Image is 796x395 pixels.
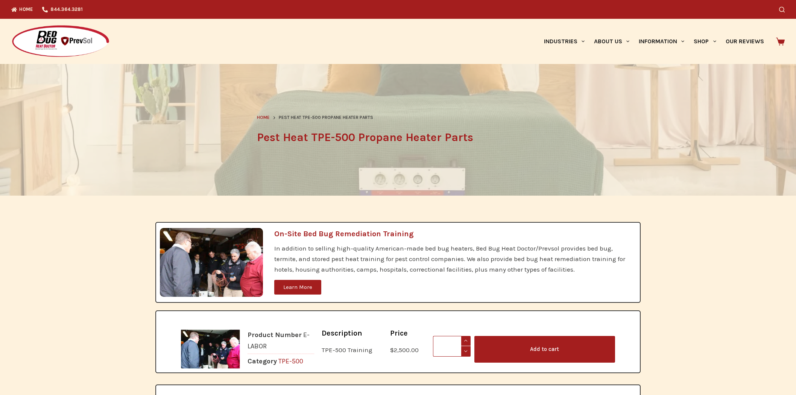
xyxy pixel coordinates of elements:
[322,330,383,337] h5: Description
[274,280,321,295] a: Learn More
[390,346,419,354] bdi: 2,500.00
[257,129,539,146] h1: Pest Heat TPE-500 Propane Heater Parts
[474,336,615,363] a: Add to cart: “TPE-500 Training”
[274,243,632,275] p: In addition to selling high-quality American-made bed bug heaters, Bed Bug Heat Doctor/Prevsol pr...
[274,230,632,238] h5: On-Site Bed Bug Remediation Training
[248,357,277,365] span: Category
[589,19,634,64] a: About Us
[248,331,310,350] span: E-LABOR
[539,19,769,64] nav: Primary
[248,331,302,339] span: Product Number
[322,346,372,354] p: TPE-500 Training
[779,7,785,12] button: Search
[689,19,721,64] a: Shop
[539,19,589,64] a: Industries
[721,19,769,64] a: Our Reviews
[257,114,270,122] a: Home
[390,346,394,354] span: $
[433,336,471,357] input: Product quantity
[278,357,303,365] a: TPE-500
[279,114,373,122] span: Pest Heat TPE-500 Propane Heater Parts
[283,284,312,290] span: Learn More
[257,115,270,120] span: Home
[634,19,689,64] a: Information
[390,330,425,337] h5: Price
[11,25,110,58] img: Prevsol/Bed Bug Heat Doctor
